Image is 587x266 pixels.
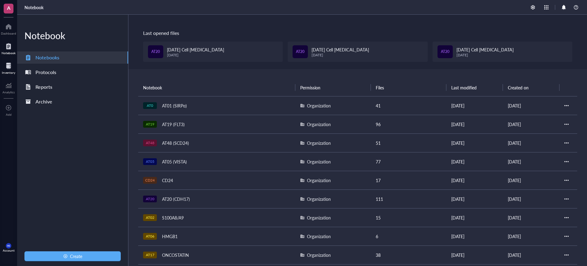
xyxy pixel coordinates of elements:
a: Analytics [2,81,15,94]
div: AT19 (FLT3) [159,120,187,129]
span: Create [70,254,82,259]
td: [DATE] [446,133,503,152]
span: [DATE] Cell [MEDICAL_DATA] [167,47,224,53]
td: [DATE] [446,96,503,115]
div: Organization [307,121,331,128]
div: Organization [307,252,331,258]
a: Reports [17,81,128,93]
div: Archive [35,97,52,106]
a: Notebook [24,5,43,10]
div: Organization [307,140,331,146]
div: HMGB1 [159,232,180,241]
td: [DATE] [503,227,559,245]
div: Organization [307,177,331,184]
td: [DATE] [503,208,559,227]
div: [DATE] [167,53,224,57]
span: AT20 [441,49,449,55]
th: Files [371,79,446,96]
div: Notebook [2,51,16,55]
div: S100A8/A9 [159,213,186,222]
td: [DATE] [503,171,559,189]
td: [DATE] [446,152,503,171]
div: Inventory [2,71,15,74]
td: 6 [371,227,446,245]
div: Dashboard [1,32,16,35]
td: 96 [371,115,446,133]
div: CD24 [159,176,176,185]
div: Account [3,249,15,252]
div: [DATE] [312,53,369,57]
span: [DATE] Cell [MEDICAL_DATA] [456,47,514,53]
th: Notebook [138,79,295,96]
td: 111 [371,189,446,208]
td: 77 [371,152,446,171]
td: [DATE] [503,245,559,264]
div: Reports [35,83,52,91]
th: Permission [295,79,371,96]
div: [DATE] [456,53,514,57]
td: [DATE] [503,189,559,208]
td: [DATE] [503,115,559,133]
td: [DATE] [503,96,559,115]
div: Organization [307,102,331,109]
div: ONCOSTATIN [159,251,192,259]
a: Dashboard [1,22,16,35]
div: Add [6,113,12,116]
td: [DATE] [446,115,503,133]
a: Notebook [2,41,16,55]
td: [DATE] [446,245,503,264]
div: Notebooks [35,53,59,62]
button: Create [24,251,121,261]
div: Protocols [35,68,56,77]
td: 17 [371,171,446,189]
th: Last modified [446,79,503,96]
a: Archive [17,96,128,108]
span: AT20 [151,49,160,55]
td: 41 [371,96,446,115]
div: AT05 (VISTA) [159,157,190,166]
div: Organization [307,196,331,202]
td: [DATE] [446,189,503,208]
span: A [7,4,10,12]
span: MK [7,245,10,247]
a: Inventory [2,61,15,74]
td: 15 [371,208,446,227]
div: Organization [307,214,331,221]
td: [DATE] [503,133,559,152]
td: [DATE] [446,208,503,227]
div: Last opened files [143,29,572,37]
a: Protocols [17,66,128,78]
td: [DATE] [503,152,559,171]
div: Analytics [2,90,15,94]
div: AT20 (CDH17) [159,195,193,203]
span: AT20 [296,49,305,55]
div: AT01 (SIRPα) [159,101,190,110]
td: [DATE] [446,227,503,245]
div: Organization [307,158,331,165]
th: Created on [503,79,559,96]
span: [DATE] Cell [MEDICAL_DATA] [312,47,369,53]
div: Organization [307,233,331,240]
div: Notebook [17,29,128,42]
a: Notebooks [17,51,128,64]
td: 38 [371,245,446,264]
div: AT48 (SCD24) [159,139,192,147]
td: 51 [371,133,446,152]
td: [DATE] [446,171,503,189]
